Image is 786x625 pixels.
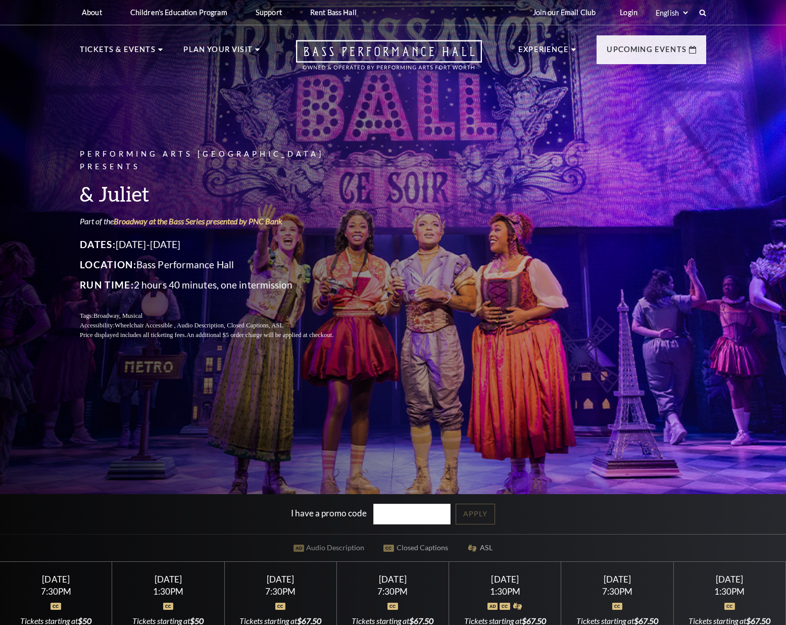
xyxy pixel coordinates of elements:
[80,257,358,273] p: Bass Performance Hall
[93,312,142,319] span: Broadway, Musical
[573,587,661,596] div: 7:30PM
[512,603,523,610] img: icon_asla.svg
[80,311,358,321] p: Tags:
[654,8,690,18] select: Select:
[80,148,358,173] p: Performing Arts [GEOGRAPHIC_DATA] Presents
[607,43,686,62] p: Upcoming Events
[275,603,286,610] img: icon_oc.svg
[80,279,134,291] span: Run Time:
[487,603,498,610] img: icon_ad.svg
[80,238,116,250] span: Dates:
[80,321,358,330] p: Accessibility:
[612,603,623,610] img: icon_oc.svg
[124,574,212,585] div: [DATE]
[461,574,549,585] div: [DATE]
[114,216,282,226] a: Broadway at the Bass Series presented by PNC Bank
[310,8,357,17] p: Rent Bass Hall
[236,587,324,596] div: 7:30PM
[115,322,283,329] span: Wheelchair Accessible , Audio Description, Closed Captions, ASL
[236,574,324,585] div: [DATE]
[461,587,549,596] div: 1:30PM
[82,8,102,17] p: About
[12,574,100,585] div: [DATE]
[518,43,569,62] p: Experience
[349,574,437,585] div: [DATE]
[387,603,398,610] img: icon_oc.svg
[12,587,100,596] div: 7:30PM
[724,603,735,610] img: icon_oc.svg
[80,181,358,207] h3: & Juliet
[256,8,282,17] p: Support
[291,508,367,518] label: I have a promo code
[130,8,227,17] p: Children's Education Program
[51,603,61,610] img: icon_oc.svg
[573,574,661,585] div: [DATE]
[80,216,358,227] p: Part of the
[80,236,358,253] p: [DATE]-[DATE]
[685,587,773,596] div: 1:30PM
[80,277,358,293] p: 2 hours 40 minutes, one intermission
[80,330,358,340] p: Price displayed includes all ticketing fees.
[349,587,437,596] div: 7:30PM
[685,574,773,585] div: [DATE]
[163,603,174,610] img: icon_oc.svg
[124,587,212,596] div: 1:30PM
[80,259,136,270] span: Location:
[500,603,510,610] img: icon_oc.svg
[183,43,253,62] p: Plan Your Visit
[186,331,333,339] span: An additional $5 order charge will be applied at checkout.
[80,43,156,62] p: Tickets & Events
